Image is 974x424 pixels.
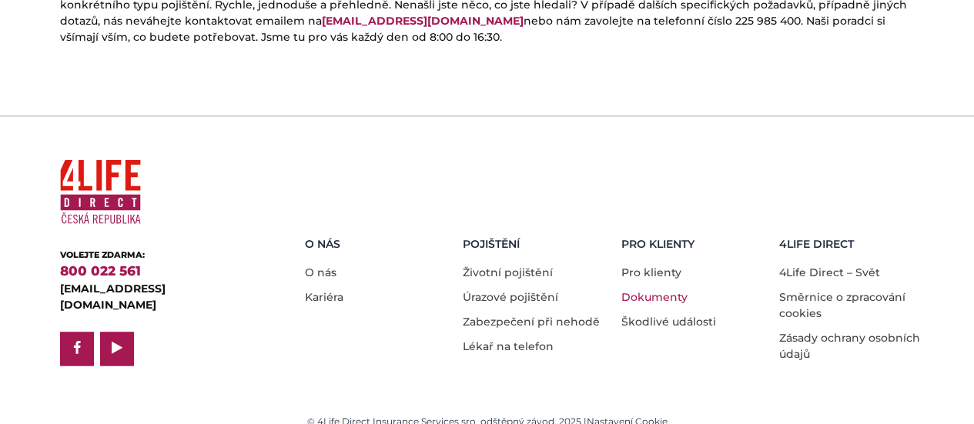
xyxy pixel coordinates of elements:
font: 4LIFE DIRECT [779,237,854,251]
a: Zásady ochrany osobních údajů [779,331,920,361]
a: Zabezpečení při nehodě [463,315,600,329]
a: Lékař na telefon [463,339,554,353]
a: Škodlivé události [621,315,716,329]
a: Úrazové pojištění [463,290,558,304]
img: Logo 4Life Direct Česká republika [60,153,141,231]
a: 800 022 561 [60,263,141,279]
a: Směrnice o zpracování cookies [779,290,905,320]
font: O nás [305,237,340,251]
font: VOLEJTE ZDARMA: [60,249,145,260]
a: 4Life Direct – Svět [779,265,880,279]
a: Pro klienty [621,265,681,279]
a: [EMAIL_ADDRESS][DOMAIN_NAME] [60,282,166,312]
a: [EMAIL_ADDRESS][DOMAIN_NAME] [322,14,524,28]
a: Dokumenty [621,290,688,304]
a: Životní pojištění [463,265,553,279]
a: O nás [305,265,336,279]
a: Kariéra [305,290,343,304]
font: Pro klienty [621,237,695,251]
font: nebo nám zavolejte na telefonní číslo 225 985 400. Naši poradci si všímají vším, co budete potřeb... [60,14,885,44]
font: Pojištění [463,237,520,251]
